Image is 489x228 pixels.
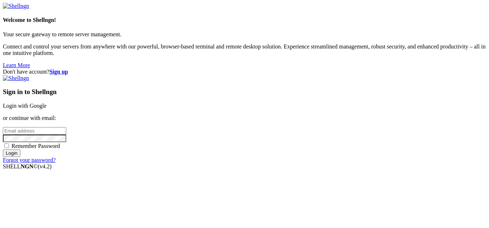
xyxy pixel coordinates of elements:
[11,143,60,149] span: Remember Password
[3,163,52,169] span: SHELL ©
[3,31,486,38] p: Your secure gateway to remote server management.
[3,75,29,82] img: Shellngn
[3,3,29,9] img: Shellngn
[3,62,30,68] a: Learn More
[3,69,486,75] div: Don't have account?
[38,163,52,169] span: 4.2.0
[21,163,34,169] b: NGN
[3,43,486,56] p: Connect and control your servers from anywhere with our powerful, browser-based terminal and remo...
[3,17,486,23] h4: Welcome to Shellngn!
[3,157,55,163] a: Forgot your password?
[3,88,486,96] h3: Sign in to Shellngn
[49,69,68,75] a: Sign up
[3,103,47,109] a: Login with Google
[3,127,66,135] input: Email address
[3,149,20,157] input: Login
[4,143,9,148] input: Remember Password
[3,115,486,121] p: or continue with email:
